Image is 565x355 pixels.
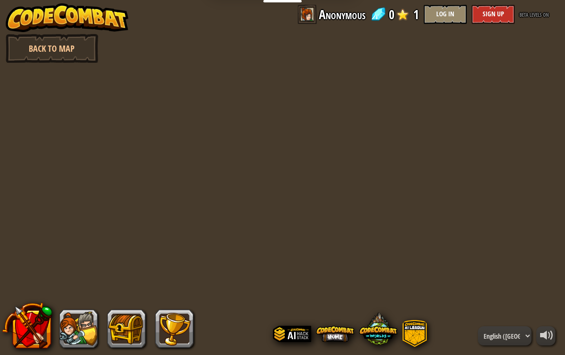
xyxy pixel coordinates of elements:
button: Log In [424,5,467,24]
button: Adjust volume [536,326,555,345]
select: Languages [478,326,531,345]
a: Back to Map [6,34,98,63]
img: CodeCombat - Learn how to code by playing a game [6,3,128,32]
span: Anonymous [319,5,365,24]
span: 0 [389,5,395,24]
span: 1 [413,5,419,24]
span: beta levels on [520,10,549,19]
button: Sign Up [472,5,515,24]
